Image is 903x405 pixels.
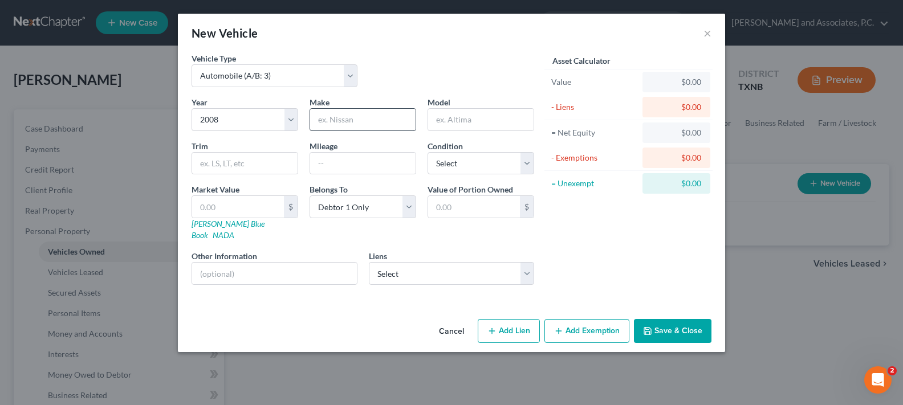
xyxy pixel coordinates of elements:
label: Vehicle Type [192,52,236,64]
label: Trim [192,140,208,152]
span: 2 [888,366,897,375]
label: Mileage [310,140,337,152]
label: Model [428,96,450,108]
input: ex. Nissan [310,109,416,130]
label: Asset Calculator [552,55,611,67]
div: $ [520,196,534,218]
div: - Liens [551,101,637,113]
div: = Unexempt [551,178,637,189]
div: Value [551,76,637,88]
label: Year [192,96,208,108]
label: Liens [369,250,387,262]
input: -- [310,153,416,174]
span: Belongs To [310,185,348,194]
div: $0.00 [652,76,701,88]
input: ex. Altima [428,109,534,130]
input: (optional) [192,263,357,284]
a: [PERSON_NAME] Blue Book [192,219,265,240]
input: ex. LS, LT, etc [192,153,298,174]
span: Make [310,97,330,107]
div: $0.00 [652,178,701,189]
div: = Net Equity [551,127,637,138]
div: $0.00 [652,152,701,163]
label: Condition [428,140,463,152]
iframe: Intercom live chat [864,366,892,394]
input: 0.00 [192,196,284,218]
div: $ [284,196,298,218]
button: × [703,26,711,40]
div: New Vehicle [192,25,258,41]
div: $0.00 [652,101,701,113]
div: $0.00 [652,127,701,138]
button: Add Exemption [544,319,629,343]
a: NADA [213,230,234,240]
input: 0.00 [428,196,520,218]
div: - Exemptions [551,152,637,163]
button: Add Lien [478,319,540,343]
label: Market Value [192,183,239,195]
label: Value of Portion Owned [428,183,513,195]
label: Other Information [192,250,257,262]
button: Cancel [430,320,473,343]
button: Save & Close [634,319,711,343]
